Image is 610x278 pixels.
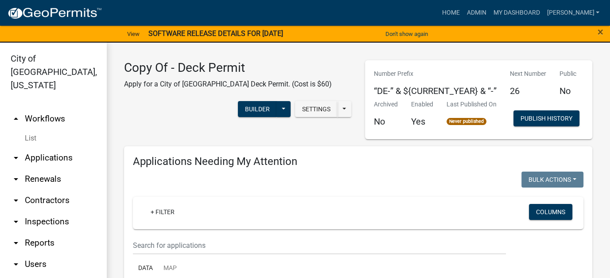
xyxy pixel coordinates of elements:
i: arrow_drop_down [11,174,21,184]
h3: Copy Of - Deck Permit [124,60,332,75]
i: arrow_drop_down [11,238,21,248]
button: Builder [238,101,277,117]
button: Close [598,27,603,37]
h5: No [559,86,576,96]
button: Don't show again [382,27,431,41]
a: + Filter [144,204,182,220]
button: Settings [295,101,338,117]
a: [PERSON_NAME] [543,4,603,21]
i: arrow_drop_down [11,216,21,227]
i: arrow_drop_down [11,153,21,163]
a: View [124,27,143,41]
p: Enabled [411,100,433,109]
p: Last Published On [447,100,497,109]
p: Apply for a City of [GEOGRAPHIC_DATA] Deck Permit. (Cost is $60) [124,79,332,90]
i: arrow_drop_down [11,195,21,206]
i: arrow_drop_up [11,114,21,124]
wm-modal-confirm: Workflow Publish History [513,115,579,122]
input: Search for applications [133,236,506,255]
button: Publish History [513,110,579,126]
span: Never published [447,118,487,125]
h5: Yes [411,116,433,127]
button: Bulk Actions [521,172,583,188]
strong: SOFTWARE RELEASE DETAILS FOR [DATE] [148,29,283,38]
p: Archived [374,100,398,109]
i: arrow_drop_down [11,259,21,270]
span: × [598,26,603,38]
h5: No [374,116,398,127]
h4: Applications Needing My Attention [133,155,583,168]
p: Number Prefix [374,69,497,78]
a: Home [438,4,463,21]
a: Admin [463,4,490,21]
button: Columns [529,204,572,220]
a: My Dashboard [490,4,543,21]
h5: “DE-” & ${CURRENT_YEAR} & “-” [374,86,497,96]
p: Next Number [510,69,546,78]
h5: 26 [510,86,546,96]
p: Public [559,69,576,78]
